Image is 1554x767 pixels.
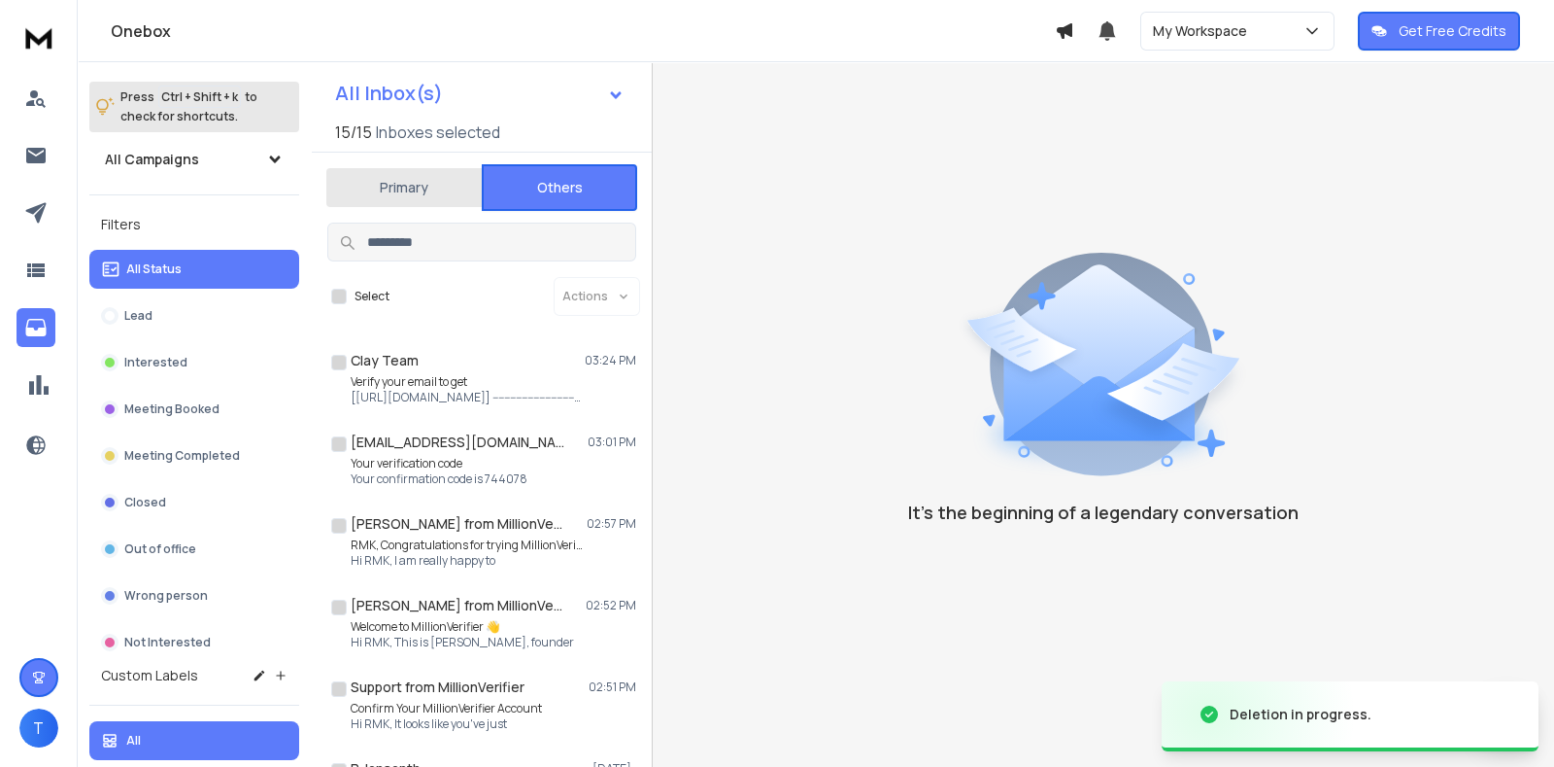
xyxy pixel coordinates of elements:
button: T [19,709,58,748]
p: Welcome to MillionVerifier 👋 [351,619,574,635]
span: 15 / 15 [335,121,372,144]
button: Meeting Completed [89,436,299,475]
p: Your verification code [351,456,527,471]
p: Confirm Your MillionVerifier Account [351,701,542,716]
p: Closed [124,495,166,510]
p: 02:57 PM [587,516,636,532]
p: 02:52 PM [586,598,636,613]
h1: [PERSON_NAME] from MillionVerifier [351,514,564,534]
p: Meeting Booked [124,401,220,417]
h1: Onebox [111,19,1055,43]
p: Get Free Credits [1399,21,1506,41]
p: Verify your email to get [351,374,584,390]
button: Out of office [89,530,299,569]
button: Others [482,164,637,211]
h1: All Inbox(s) [335,84,443,103]
p: [[URL][DOMAIN_NAME]] ----------------------------------------------------------------------------... [351,390,584,405]
p: All Status [126,261,182,277]
p: It’s the beginning of a legendary conversation [908,499,1299,526]
p: My Workspace [1153,21,1255,41]
button: Primary [326,166,482,209]
h1: [PERSON_NAME] from MillionVerifier [351,596,564,615]
h1: All Campaigns [105,150,199,169]
button: All Status [89,250,299,289]
h3: Filters [89,211,299,238]
button: All Campaigns [89,140,299,179]
button: Get Free Credits [1358,12,1520,51]
p: Not Interested [124,635,211,650]
span: Ctrl + Shift + k [158,86,241,108]
p: Your confirmation code is 744078 [351,471,527,487]
h1: [EMAIL_ADDRESS][DOMAIN_NAME] [351,433,564,452]
p: Lead [124,308,152,324]
button: Wrong person [89,576,299,615]
button: Lead [89,296,299,335]
p: Wrong person [124,588,208,604]
p: 03:01 PM [588,435,636,450]
h3: Inboxes selected [376,121,500,144]
label: Select [355,289,389,304]
button: Interested [89,343,299,382]
p: Meeting Completed [124,448,240,464]
p: Out of office [124,541,196,557]
p: Press to check for shortcuts. [120,87,257,126]
p: Hi RMK, This is [PERSON_NAME], founder [351,635,574,650]
div: Deletion in progress. [1230,705,1371,724]
button: Closed [89,483,299,522]
button: All Inbox(s) [320,74,640,113]
button: Not Interested [89,623,299,662]
p: RMK, Congratulations for trying MillionVerifier [351,538,584,553]
p: All [126,733,141,749]
h1: Clay Team [351,351,419,370]
img: logo [19,19,58,55]
h1: Support from MillionVerifier [351,678,524,697]
button: Meeting Booked [89,390,299,429]
h3: Custom Labels [101,666,198,685]
p: 03:24 PM [585,353,636,368]
p: Interested [124,355,187,370]
p: Hi RMK, I am really happy to [351,553,584,569]
p: Hi RMK, It looks like you've just [351,716,542,732]
button: All [89,721,299,760]
p: 02:51 PM [589,680,636,695]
